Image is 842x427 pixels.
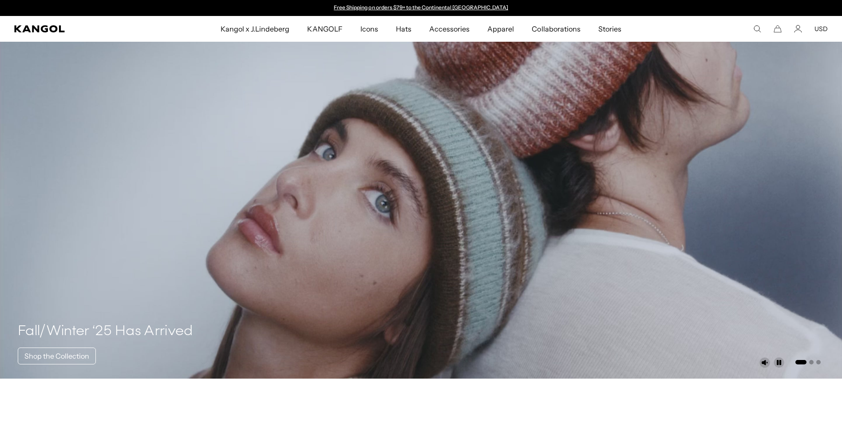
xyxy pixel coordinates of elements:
[532,16,580,42] span: Collaborations
[589,16,630,42] a: Stories
[814,25,828,33] button: USD
[330,4,513,12] div: 1 of 2
[795,360,806,364] button: Go to slide 1
[487,16,514,42] span: Apparel
[352,16,387,42] a: Icons
[18,323,193,340] h4: Fall/Winter ‘25 Has Arrived
[816,360,821,364] button: Go to slide 3
[523,16,589,42] a: Collaborations
[420,16,478,42] a: Accessories
[18,348,96,364] a: Shop the Collection
[774,357,784,368] button: Pause
[298,16,351,42] a: KANGOLF
[429,16,470,42] span: Accessories
[330,4,513,12] div: Announcement
[774,25,782,33] button: Cart
[360,16,378,42] span: Icons
[212,16,299,42] a: Kangol x J.Lindeberg
[759,357,770,368] button: Unmute
[598,16,621,42] span: Stories
[809,360,814,364] button: Go to slide 2
[14,25,146,32] a: Kangol
[330,4,513,12] slideshow-component: Announcement bar
[794,25,802,33] a: Account
[478,16,523,42] a: Apparel
[795,358,821,365] ul: Select a slide to show
[396,16,411,42] span: Hats
[334,4,508,11] a: Free Shipping on orders $79+ to the Continental [GEOGRAPHIC_DATA]
[307,16,342,42] span: KANGOLF
[387,16,420,42] a: Hats
[221,16,290,42] span: Kangol x J.Lindeberg
[753,25,761,33] summary: Search here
